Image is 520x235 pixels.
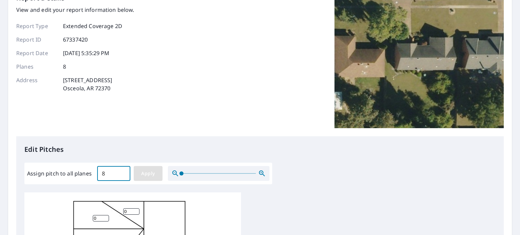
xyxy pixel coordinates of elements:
p: [DATE] 5:35:29 PM [63,49,110,57]
p: Planes [16,63,57,71]
p: Edit Pitches [24,144,496,155]
p: Report ID [16,36,57,44]
p: 67337420 [63,36,88,44]
p: 8 [63,63,66,71]
span: Apply [139,169,157,178]
input: 00.0 [97,164,130,183]
p: View and edit your report information below. [16,6,134,14]
p: Extended Coverage 2D [63,22,122,30]
p: Report Date [16,49,57,57]
button: Apply [134,166,162,181]
p: [STREET_ADDRESS] Osceola, AR 72370 [63,76,112,92]
p: Report Type [16,22,57,30]
p: Address [16,76,57,92]
label: Assign pitch to all planes [27,169,92,178]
